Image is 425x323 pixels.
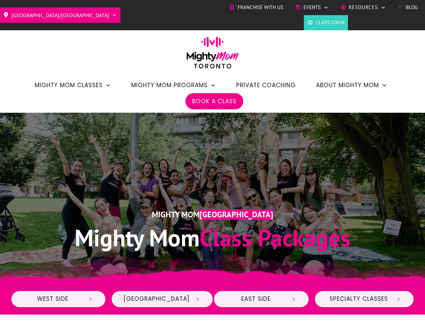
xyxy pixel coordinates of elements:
[316,17,345,28] span: Class Login
[3,10,117,21] a: [GEOGRAPHIC_DATA]/[GEOGRAPHIC_DATA]
[192,96,237,107] a: Book a Class
[229,2,283,12] a: Franchise with Us
[111,290,213,308] a: [GEOGRAPHIC_DATA]
[11,290,106,308] a: West Side
[316,79,379,91] span: About Mighty Mom
[340,2,386,12] a: Resources
[238,2,283,12] span: Franchise with Us
[131,79,208,91] span: Mighty Mom Programs
[75,222,200,253] span: Mighty Mom
[397,2,418,12] a: Blog
[226,295,286,303] span: East Side
[307,17,345,28] a: Class Login
[131,79,216,91] a: Mighty Mom Programs
[314,290,414,308] a: Specialty Classes
[152,209,200,220] span: Mighty Mom
[349,2,378,12] span: Resources
[316,79,387,91] a: About Mighty Mom
[123,295,190,303] span: [GEOGRAPHIC_DATA]
[11,10,109,21] span: [GEOGRAPHIC_DATA]/[GEOGRAPHIC_DATA]
[295,2,328,12] a: Events
[200,209,273,220] span: [GEOGRAPHIC_DATA]
[35,79,103,91] span: Mighty Mom Classes
[236,79,296,91] a: Private Coaching
[304,2,321,12] span: Events
[23,295,83,303] span: West Side
[327,295,391,303] span: Specialty Classes
[406,2,418,12] span: Blog
[35,79,111,91] a: Mighty Mom Classes
[213,290,309,308] a: East Side
[183,37,242,73] img: mightymom-logo-toronto
[18,222,408,253] h1: Class Packages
